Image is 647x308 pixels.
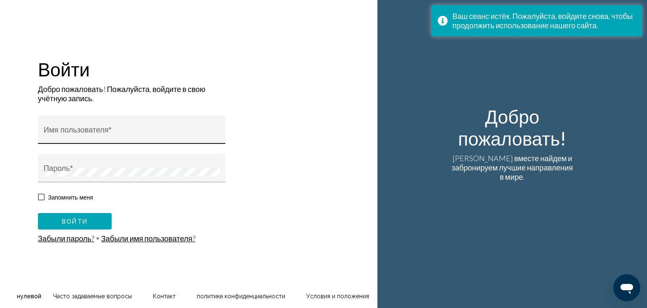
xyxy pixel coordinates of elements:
[17,293,41,300] font: нулевой
[53,293,132,300] a: Часто задаваемые вопросы
[101,234,195,243] font: Забыли имя пользователя?
[38,234,94,243] font: Забыли пароль?
[153,293,176,300] a: Контакт
[306,293,369,300] a: Условия и положения
[38,58,90,80] font: Войти
[452,11,633,30] font: Ваш сеанс истёк. Пожалуйста, войдите снова, чтобы продолжить использование нашего сайта.
[38,84,206,103] font: Добро пожаловать! Пожалуйста, войдите в свою учётную запись.
[197,293,285,300] a: политика конфиденциальности
[613,274,640,301] iframe: Кнопка запуска окна обмена сообщениями
[452,11,636,30] div: Ваш сеанс истёк. Пожалуйста, войдите снова, чтобы продолжить использование нашего сайта.
[38,213,112,229] button: Войти
[48,194,93,201] font: Запомнить меня
[62,219,88,225] font: Войти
